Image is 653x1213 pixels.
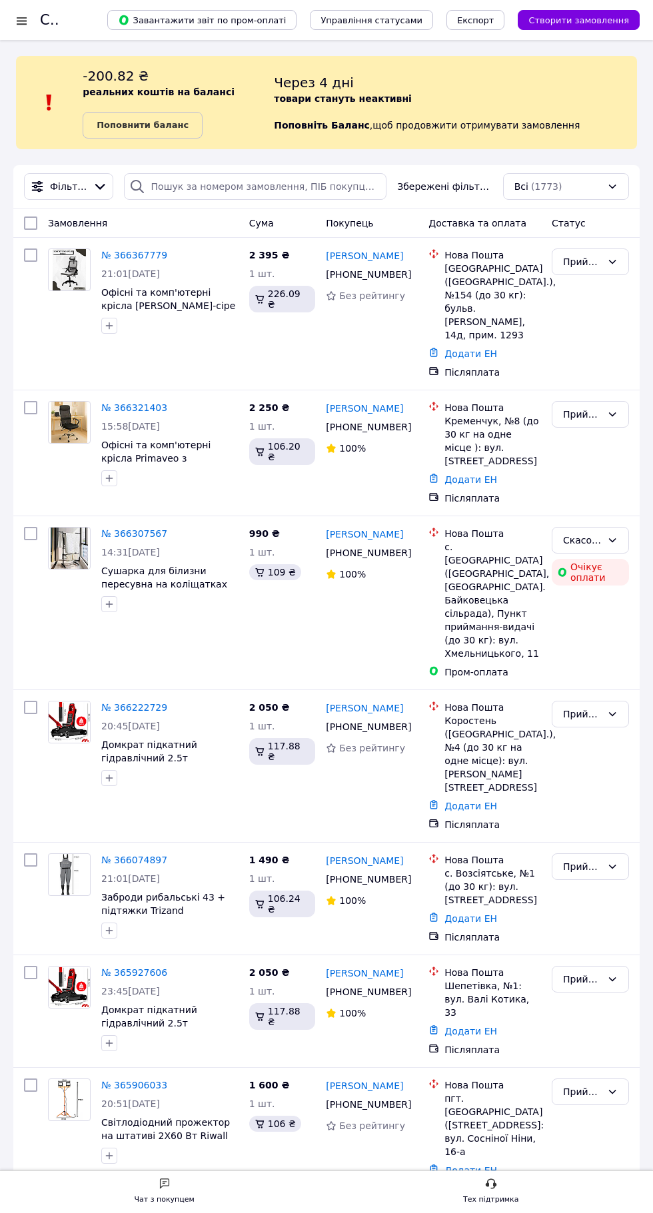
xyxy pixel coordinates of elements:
a: № 365927606 [101,967,167,978]
span: -200.82 ₴ [83,68,149,84]
a: Сушарка для білизни пересувна на коліщатках 72×64×170 см багатоярусна сушарка для одягу + 1 для в... [101,566,235,643]
a: Поповнити баланс [83,112,203,139]
a: Заброди рибальські 43 + підтяжки Trizand ([GEOGRAPHIC_DATA]) Shop UA [101,892,233,943]
a: Офісні та комп'ютерні крісла Primaveo з ергономічною спинкою стильне комп'ютерне крісло з Еко-шкі... [101,440,239,517]
a: № 366222729 [101,702,167,713]
span: 20:45[DATE] [101,721,160,731]
a: [PERSON_NAME] [326,854,403,867]
a: Фото товару [48,527,91,570]
span: Статус [552,218,586,228]
a: Додати ЕН [444,1026,497,1036]
a: № 365906033 [101,1080,167,1090]
a: Додати ЕН [444,801,497,811]
h1: Список замовлень [40,12,175,28]
a: Фото товару [48,853,91,896]
img: :exclamation: [39,93,59,113]
a: [PERSON_NAME] [326,967,403,980]
span: 990 ₴ [249,528,280,539]
b: товари стануть неактивні [274,93,412,104]
div: Прийнято [563,972,602,987]
a: Фото товару [48,701,91,743]
div: [PHONE_NUMBER] [323,418,408,436]
span: Світлодіодний прожектор на штативі 2X60 Вт Riwall Pro (Чехія) Shop UA [101,1117,230,1154]
img: Фото товару [51,528,87,569]
span: 1 шт. [249,268,275,279]
span: Через 4 дні [274,75,354,91]
span: 1 шт. [249,873,275,884]
div: Нова Пошта [444,966,541,979]
button: Експорт [446,10,505,30]
a: Додати ЕН [444,913,497,924]
a: Фото товару [48,1078,91,1121]
span: Замовлення [48,218,107,228]
div: 106 ₴ [249,1116,301,1132]
a: [PERSON_NAME] [326,701,403,715]
div: Нова Пошта [444,1078,541,1092]
div: [PHONE_NUMBER] [323,544,408,562]
span: Без рейтингу [339,1120,405,1131]
span: (1773) [531,181,562,192]
button: Завантажити звіт по пром-оплаті [107,10,297,30]
div: Нова Пошта [444,401,541,414]
div: Післяплата [444,931,541,944]
b: реальних коштів на балансі [83,87,235,97]
a: Створити замовлення [504,14,640,25]
div: Коростень ([GEOGRAPHIC_DATA].), №4 (до 30 кг на одне місце): вул. [PERSON_NAME][STREET_ADDRESS] [444,714,541,794]
a: [PERSON_NAME] [326,528,403,541]
div: с. Возсіятське, №1 (до 30 кг): вул. [STREET_ADDRESS] [444,867,541,907]
div: Прийнято [563,859,602,874]
div: Нова Пошта [444,527,541,540]
div: , щоб продовжити отримувати замовлення [274,67,637,139]
div: Прийнято [563,707,602,721]
div: Післяплата [444,492,541,505]
div: [PHONE_NUMBER] [323,870,408,889]
span: Завантажити звіт по пром-оплаті [118,14,286,26]
div: [PHONE_NUMBER] [323,265,408,284]
span: Покупець [326,218,373,228]
span: Експорт [457,15,494,25]
span: 100% [339,569,366,580]
div: Нова Пошта [444,853,541,867]
a: Фото товару [48,248,91,291]
span: 2 050 ₴ [249,967,290,978]
span: Всі [514,180,528,193]
span: Управління статусами [321,15,422,25]
input: Пошук за номером замовлення, ПІБ покупця, номером телефону, Email, номером накладної [124,173,387,200]
span: Збережені фільтри: [397,180,492,193]
span: 14:31[DATE] [101,547,160,558]
span: 1 шт. [249,986,275,997]
a: Додати ЕН [444,474,497,485]
a: [PERSON_NAME] [326,249,403,262]
span: Без рейтингу [339,743,405,753]
span: 100% [339,895,366,906]
span: 100% [339,1008,366,1018]
span: Домкрат підкатний гідравлічний 2.5т низькопрофільний 385 мм Maltec ([GEOGRAPHIC_DATA]) [101,1005,231,1068]
div: Післяплата [444,1043,541,1056]
div: Післяплата [444,818,541,831]
a: Додати ЕН [444,348,497,359]
div: Прийнято [563,407,602,422]
div: Скасовано [563,533,602,548]
div: с. [GEOGRAPHIC_DATA] ([GEOGRAPHIC_DATA], [GEOGRAPHIC_DATA]. Байковецька сільрада), Пункт прийманн... [444,540,541,660]
a: № 366074897 [101,855,167,865]
button: Управління статусами [310,10,433,30]
span: Офісні та комп'ютерні крісла [PERSON_NAME]-сіре сучасне офісне крісло для пк Shop UA [101,287,235,338]
div: [GEOGRAPHIC_DATA] ([GEOGRAPHIC_DATA].), №154 (до 30 кг): бульв. [PERSON_NAME], 14д, прим. 1293 [444,262,541,342]
span: 1 шт. [249,421,275,432]
div: Нова Пошта [444,248,541,262]
img: Фото товару [49,702,90,742]
span: 1 490 ₴ [249,855,290,865]
b: Поповнити баланс [97,120,189,130]
div: [PHONE_NUMBER] [323,717,408,736]
div: Чат з покупцем [135,1193,195,1206]
img: Фото товару [49,967,90,1007]
span: 100% [339,443,366,454]
a: [PERSON_NAME] [326,1079,403,1092]
a: [PERSON_NAME] [326,402,403,415]
span: 21:01[DATE] [101,268,160,279]
span: Cума [249,218,274,228]
div: Кременчук, №8 (до 30 кг на одне місце ): вул. [STREET_ADDRESS] [444,414,541,468]
div: Післяплата [444,366,541,379]
span: Без рейтингу [339,290,405,301]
